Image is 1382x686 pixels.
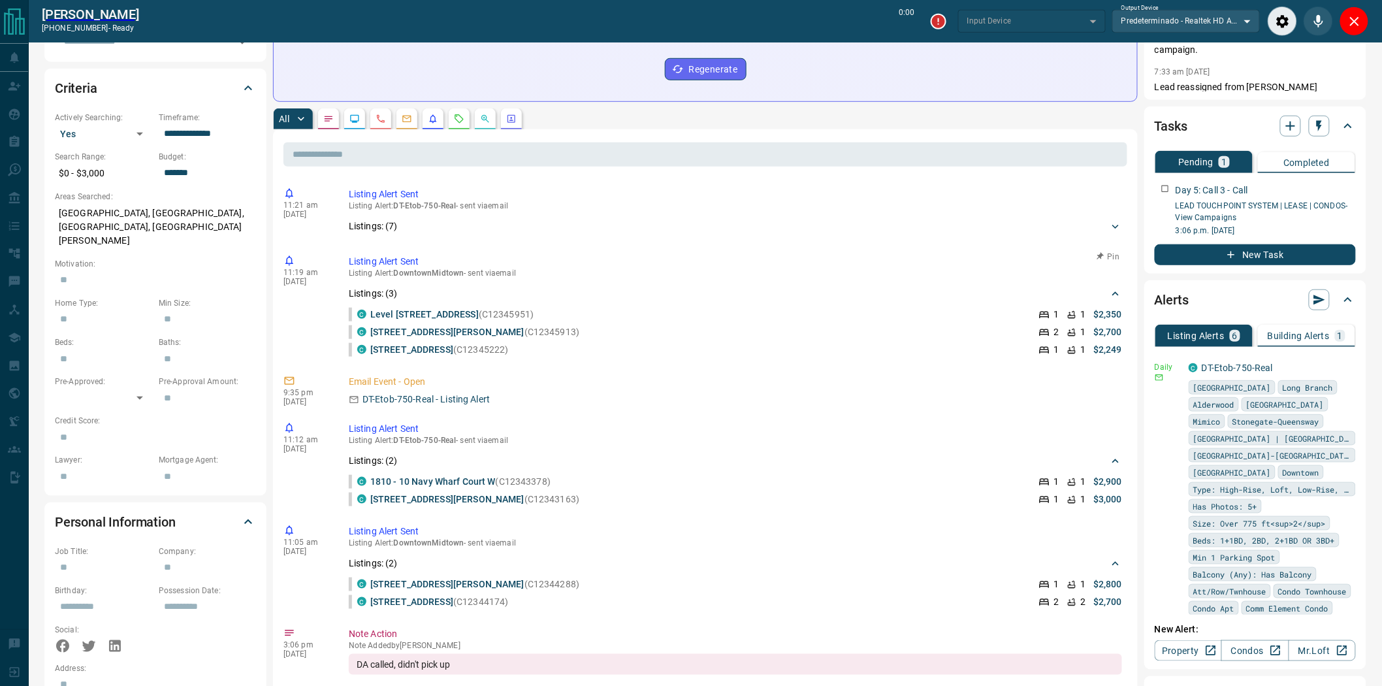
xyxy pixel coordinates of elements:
[357,477,366,486] div: condos.ca
[55,73,256,104] div: Criteria
[1080,595,1085,609] p: 2
[370,309,479,319] a: Level [STREET_ADDRESS]
[349,220,398,233] p: Listings: ( 7 )
[428,114,438,124] svg: Listing Alerts
[376,114,386,124] svg: Calls
[370,595,509,609] p: (C12344174)
[55,506,256,538] div: Personal Information
[1283,158,1330,167] p: Completed
[1155,373,1164,382] svg: Email
[55,512,176,532] h2: Personal Information
[1232,331,1238,340] p: 6
[349,255,1122,269] p: Listing Alert Sent
[283,277,329,286] p: [DATE]
[1283,466,1319,479] span: Downtown
[1093,493,1122,506] p: $3,000
[1080,578,1085,591] p: 1
[42,7,139,22] a: [PERSON_NAME]
[1193,415,1221,428] span: Mimico
[480,114,490,124] svg: Opportunities
[370,325,579,339] p: (C12345913)
[454,114,464,124] svg: Requests
[283,388,329,397] p: 9:35 pm
[55,123,152,144] div: Yes
[370,578,579,591] p: (C12344288)
[1093,595,1122,609] p: $2,700
[370,476,496,487] a: 1810 - 10 Navy Wharf Court W
[899,7,914,36] p: 0:00
[1093,343,1122,357] p: $2,249
[357,327,366,336] div: condos.ca
[1278,585,1347,598] span: Condo Townhouse
[349,201,1122,210] p: Listing Alert : - sent via email
[1193,585,1266,598] span: Att/Row/Twnhouse
[283,210,329,219] p: [DATE]
[370,343,509,357] p: (C12345222)
[283,201,329,210] p: 11:21 am
[112,24,135,33] span: ready
[55,163,152,184] p: $0 - $3,000
[1202,363,1273,373] a: DT-Etob-750-Real
[349,436,1122,445] p: Listing Alert : - sent via email
[1268,331,1330,340] p: Building Alerts
[159,585,256,596] p: Possession Date:
[159,454,256,466] p: Mortgage Agent:
[402,114,412,124] svg: Emails
[349,454,398,468] p: Listings: ( 2 )
[349,538,1122,547] p: Listing Alert : - sent via email
[370,579,524,589] a: [STREET_ADDRESS][PERSON_NAME]
[349,557,398,570] p: Listings: ( 2 )
[1338,331,1343,340] p: 1
[55,624,152,636] p: Social:
[1155,29,1356,57] p: CD called in did not respond, placed on a campaign.
[349,641,1122,650] p: Note Added by [PERSON_NAME]
[1155,640,1222,661] a: Property
[357,580,366,589] div: condos.ca
[159,546,256,557] p: Company:
[1080,493,1085,506] p: 1
[55,258,256,270] p: Motivation:
[55,78,97,99] h2: Criteria
[370,344,453,355] a: [STREET_ADDRESS]
[1080,308,1085,321] p: 1
[1246,602,1328,615] span: Comm Element Condo
[349,525,1122,538] p: Listing Alert Sent
[1080,475,1085,489] p: 1
[349,551,1122,576] div: Listings: (2)
[55,415,256,427] p: Credit Score:
[1080,343,1085,357] p: 1
[357,495,366,504] div: condos.ca
[1155,67,1210,76] p: 7:33 am [DATE]
[1089,251,1127,263] button: Pin
[1155,244,1356,265] button: New Task
[1193,500,1257,513] span: Has Photos: 5+
[349,269,1122,278] p: Listing Alert : - sent via email
[1155,116,1187,137] h2: Tasks
[394,538,464,547] span: DowntownMidtown
[1221,157,1227,167] p: 1
[1289,640,1356,661] a: Mr.Loft
[55,454,152,466] p: Lawyer:
[1193,432,1351,445] span: [GEOGRAPHIC_DATA] | [GEOGRAPHIC_DATA]
[665,58,747,80] button: Regenerate
[349,287,398,301] p: Listings: ( 3 )
[159,376,256,387] p: Pre-Approval Amount:
[1193,568,1312,581] span: Balcony (Any): Has Balcony
[1093,325,1122,339] p: $2,700
[370,475,551,489] p: (C12343378)
[55,662,256,674] p: Address:
[1054,578,1059,591] p: 1
[1304,7,1333,36] div: Mute
[1193,466,1271,479] span: [GEOGRAPHIC_DATA]
[1054,343,1059,357] p: 1
[1112,10,1260,32] div: Predeterminado - Realtek HD Audio 2nd output (Realtek(R) Audio)
[370,493,579,506] p: (C12343163)
[394,201,457,210] span: DT-Etob-750-Real
[370,596,453,607] a: [STREET_ADDRESS]
[283,444,329,453] p: [DATE]
[55,336,152,348] p: Beds:
[55,376,152,387] p: Pre-Approved:
[370,327,524,337] a: [STREET_ADDRESS][PERSON_NAME]
[1155,623,1356,636] p: New Alert:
